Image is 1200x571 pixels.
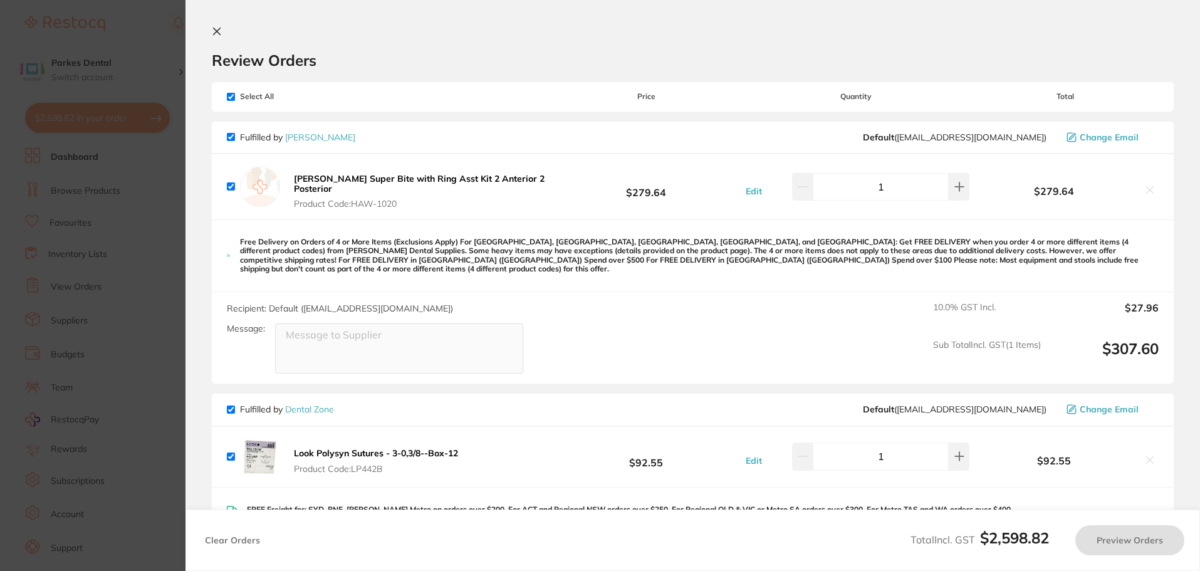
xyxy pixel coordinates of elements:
[553,92,739,101] span: Price
[1063,132,1159,143] button: Change Email
[290,173,553,209] button: [PERSON_NAME] Super Bite with Ring Asst Kit 2 Anterior 2 Posterior Product Code:HAW-1020
[294,199,549,209] span: Product Code: HAW-1020
[742,455,766,466] button: Edit
[973,92,1159,101] span: Total
[294,448,458,459] b: Look Polysyn Sutures - 3-0,3/8--Box-12
[240,404,334,414] p: Fulfilled by
[285,404,334,415] a: Dental Zone
[240,132,355,142] p: Fulfilled by
[285,132,355,143] a: [PERSON_NAME]
[863,404,894,415] b: Default
[973,186,1136,197] b: $279.64
[240,238,1159,274] p: Free Delivery on Orders of 4 or More Items (Exclusions Apply) For [GEOGRAPHIC_DATA], [GEOGRAPHIC_...
[247,505,1013,514] p: FREE Freight for: SYD, BNE, [PERSON_NAME] Metro on orders over $200. For ACT and Regional NSW ord...
[1075,525,1184,555] button: Preview Orders
[910,533,1049,546] span: Total Incl. GST
[1051,340,1159,374] output: $307.60
[553,445,739,468] b: $92.55
[240,437,280,477] img: cHppcW9qcQ
[227,92,352,101] span: Select All
[227,303,453,314] span: Recipient: Default ( [EMAIL_ADDRESS][DOMAIN_NAME] )
[1063,404,1159,415] button: Change Email
[294,173,545,194] b: [PERSON_NAME] Super Bite with Ring Asst Kit 2 Anterior 2 Posterior
[290,448,462,474] button: Look Polysyn Sutures - 3-0,3/8--Box-12 Product Code:LP442B
[742,186,766,197] button: Edit
[201,525,264,555] button: Clear Orders
[240,167,280,207] img: empty.jpg
[739,92,973,101] span: Quantity
[973,455,1136,466] b: $92.55
[553,175,739,198] b: $279.64
[933,302,1041,330] span: 10.0 % GST Incl.
[1051,302,1159,330] output: $27.96
[1080,132,1139,142] span: Change Email
[863,132,1046,142] span: save@adamdental.com.au
[863,404,1046,414] span: hello@dentalzone.com.au
[1080,404,1139,414] span: Change Email
[227,323,265,334] label: Message:
[294,464,458,474] span: Product Code: LP442B
[212,51,1174,70] h2: Review Orders
[863,132,894,143] b: Default
[980,528,1049,547] b: $2,598.82
[933,340,1041,374] span: Sub Total Incl. GST ( 1 Items)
